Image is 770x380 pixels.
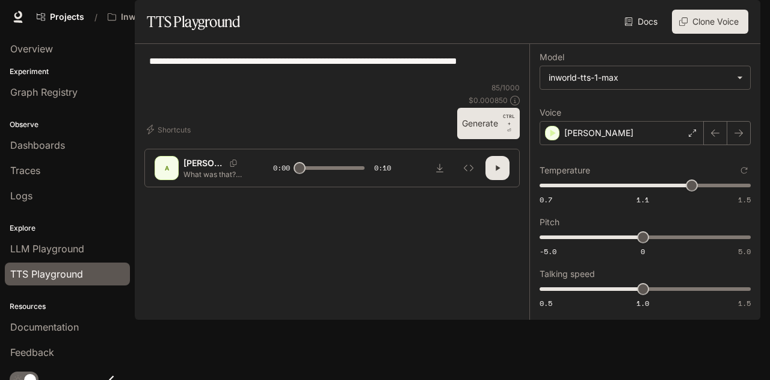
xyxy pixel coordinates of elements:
[540,218,559,226] p: Pitch
[636,195,649,205] span: 1.1
[622,10,662,34] a: Docs
[374,162,391,174] span: 0:10
[121,12,188,22] p: Inworld AI Demos
[738,164,751,177] button: Reset to default
[549,72,731,84] div: inworld-tts-1-max
[738,195,751,205] span: 1.5
[540,166,590,175] p: Temperature
[147,10,240,34] h1: TTS Playground
[738,298,751,308] span: 1.5
[503,113,515,127] p: CTRL +
[564,127,633,139] p: [PERSON_NAME]
[90,11,102,23] div: /
[540,108,561,117] p: Voice
[457,156,481,180] button: Inspect
[738,246,751,257] span: 5.0
[457,108,520,139] button: GenerateCTRL +⏎
[503,113,515,134] p: ⏎
[157,158,176,178] div: A
[636,298,649,308] span: 1.0
[540,270,595,278] p: Talking speed
[491,83,520,93] p: 85 / 1000
[672,10,748,34] button: Clone Voice
[273,162,290,174] span: 0:00
[540,53,564,61] p: Model
[540,246,556,257] span: -5.0
[641,246,645,257] span: 0
[469,95,508,105] p: $ 0.000850
[540,66,750,89] div: inworld-tts-1-max
[144,120,196,139] button: Shortcuts
[183,157,225,169] p: [PERSON_NAME]
[50,12,84,22] span: Projects
[102,5,207,29] button: Open workspace menu
[428,156,452,180] button: Download audio
[183,169,244,179] p: What was that? Nearest hotdog joint? I don't really go for that stuff, but i've heard that Crif D...
[225,160,242,167] button: Copy Voice ID
[540,195,552,205] span: 0.7
[540,298,552,308] span: 0.5
[31,5,90,29] a: Go to projects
